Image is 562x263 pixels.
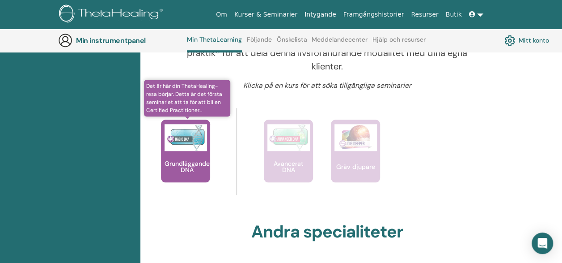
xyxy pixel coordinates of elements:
[144,80,230,116] span: Det är här din ThetaHealing-resa börjar. Detta är det första seminariet att ta för att bli en Cer...
[333,164,379,170] p: Gräv djupare
[251,222,403,242] h2: Andra specialiteter
[504,33,549,48] a: Mitt konto
[334,124,377,151] img: Gräv djupare
[187,36,242,52] a: Min ThetaLearning
[58,33,72,47] img: generic-user-icon.jpg
[161,160,213,173] p: Grundläggande DNA
[264,120,313,200] a: Avancerat DNA Avancerat DNA
[165,124,207,151] img: Grundläggande DNA
[312,36,368,50] a: Meddelandecenter
[186,33,468,73] p: Som certifierad utövare har du möjlighet att bygga en ThetaHealing-praktik® för att dela denna li...
[264,160,313,173] p: Avancerat DNA
[532,233,553,254] div: Öppna Intercom Messenger
[277,36,307,50] a: Önskelista
[231,6,301,23] a: Kurser & Seminarier
[504,33,515,48] img: cog.svg
[212,6,231,23] a: Om
[186,80,468,91] p: Klicka på en kurs för att söka tillgängliga seminarier
[519,36,549,44] font: Mitt konto
[267,124,310,151] img: Avancerat DNA
[247,36,272,50] a: Följande
[340,6,408,23] a: Framgångshistorier
[301,6,340,23] a: Intygande
[442,6,465,23] a: Butik
[76,36,165,45] h3: Min instrumentpanel
[407,6,442,23] a: Resurser
[331,120,380,200] a: Gräv djupare Gräv djupare
[161,120,210,200] a: Det är här din ThetaHealing-resa börjar. Detta är det första seminariet att ta för att bli en Cer...
[372,36,426,50] a: Hjälp och resurser
[59,4,166,25] img: logo.png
